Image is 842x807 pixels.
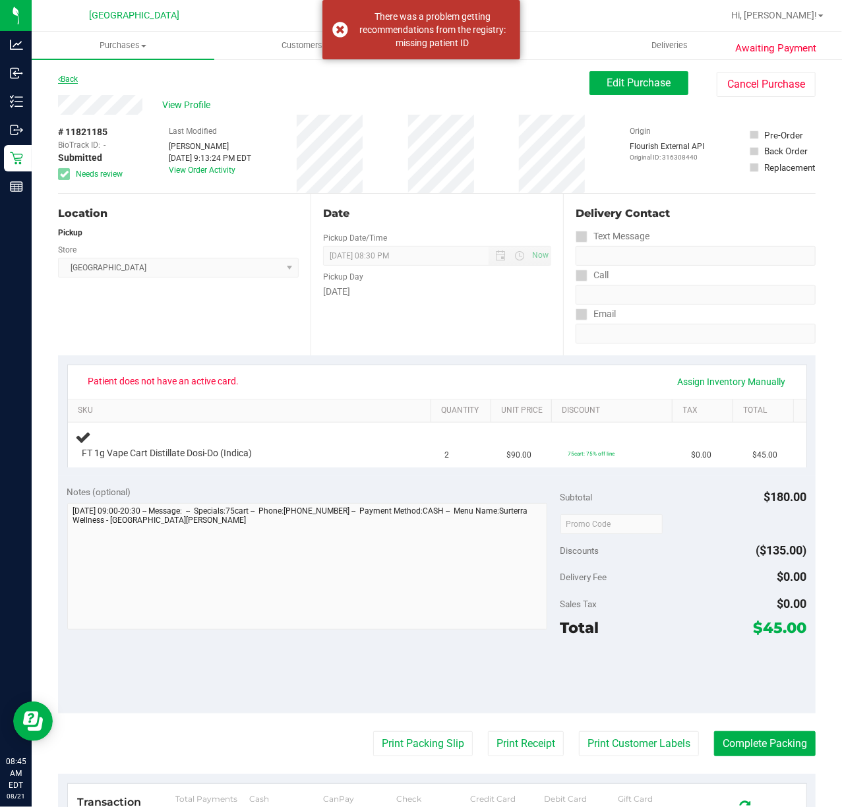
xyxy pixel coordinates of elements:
[249,794,323,804] div: Cash
[731,10,817,20] span: Hi, [PERSON_NAME]!
[743,405,788,416] a: Total
[175,794,249,804] div: Total Payments
[6,756,26,791] p: 08:45 AM EDT
[10,38,23,51] inline-svg: Analytics
[607,76,671,89] span: Edit Purchase
[169,125,218,137] label: Last Modified
[630,140,705,162] div: Flourish External API
[162,98,215,112] span: View Profile
[32,32,214,59] a: Purchases
[683,405,728,416] a: Tax
[777,597,807,611] span: $0.00
[754,618,807,637] span: $45.00
[90,10,180,21] span: [GEOGRAPHIC_DATA]
[506,449,531,462] span: $90.00
[169,152,252,164] div: [DATE] 9:13:24 PM EDT
[765,144,808,158] div: Back Order
[765,161,816,174] div: Replacement
[32,40,214,51] span: Purchases
[58,228,82,237] strong: Pickup
[502,405,547,416] a: Unit Price
[589,71,688,95] button: Edit Purchase
[576,305,616,324] label: Email
[560,572,607,582] span: Delivery Fee
[6,791,26,801] p: 08/21
[568,450,615,457] span: 75cart: 75% off line
[323,206,551,222] div: Date
[777,570,807,583] span: $0.00
[58,206,299,222] div: Location
[104,139,105,151] span: -
[58,125,107,139] span: # 11821185
[756,543,807,557] span: ($135.00)
[634,40,706,51] span: Deliveries
[764,490,807,504] span: $180.00
[618,794,692,804] div: Gift Card
[355,10,510,49] div: There was a problem getting recommendations from the registry: missing patient ID
[373,731,473,756] button: Print Packing Slip
[445,449,450,462] span: 2
[10,180,23,193] inline-svg: Reports
[76,168,123,180] span: Needs review
[560,618,599,637] span: Total
[80,371,248,392] span: Patient does not have an active card.
[58,151,102,165] span: Submitted
[58,75,78,84] a: Back
[560,599,597,609] span: Sales Tax
[669,371,795,393] a: Assign Inventory Manually
[488,731,564,756] button: Print Receipt
[169,140,252,152] div: [PERSON_NAME]
[576,227,649,246] label: Text Message
[323,285,551,299] div: [DATE]
[10,67,23,80] inline-svg: Inbound
[560,514,663,534] input: Promo Code
[560,539,599,562] span: Discounts
[576,246,816,266] input: Format: (999) 999-9999
[544,794,618,804] div: Debit Card
[13,702,53,741] iframe: Resource center
[82,447,253,460] span: FT 1g Vape Cart Distillate Dosi-Do (Indica)
[579,32,762,59] a: Deliveries
[214,32,397,59] a: Customers
[579,731,699,756] button: Print Customer Labels
[630,152,705,162] p: Original ID: 316308440
[562,405,667,416] a: Discount
[576,266,609,285] label: Call
[67,487,131,497] span: Notes (optional)
[10,95,23,108] inline-svg: Inventory
[323,271,363,283] label: Pickup Day
[717,72,816,97] button: Cancel Purchase
[78,405,425,416] a: SKU
[630,125,651,137] label: Origin
[397,794,471,804] div: Check
[323,232,387,244] label: Pickup Date/Time
[58,244,76,256] label: Store
[10,152,23,165] inline-svg: Retail
[714,731,816,756] button: Complete Packing
[323,794,397,804] div: CanPay
[576,206,816,222] div: Delivery Contact
[576,285,816,305] input: Format: (999) 999-9999
[169,165,236,175] a: View Order Activity
[765,129,804,142] div: Pre-Order
[470,794,544,804] div: Credit Card
[58,139,100,151] span: BioTrack ID:
[441,405,486,416] a: Quantity
[752,449,777,462] span: $45.00
[10,123,23,136] inline-svg: Outbound
[736,41,817,56] span: Awaiting Payment
[215,40,396,51] span: Customers
[691,449,711,462] span: $0.00
[560,492,593,502] span: Subtotal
